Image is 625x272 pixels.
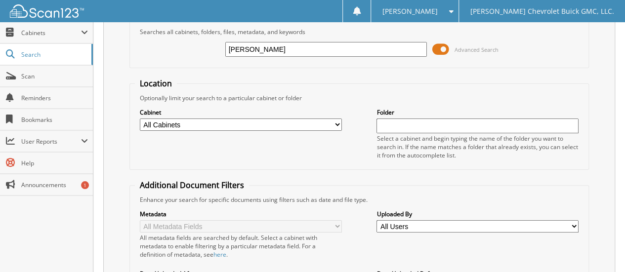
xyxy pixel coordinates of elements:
[376,134,579,159] div: Select a cabinet and begin typing the name of the folder you want to search in. If the name match...
[21,181,88,189] span: Announcements
[140,210,342,218] label: Metadata
[10,4,84,18] img: scan123-logo-white.svg
[135,78,177,89] legend: Location
[21,29,81,37] span: Cabinets
[470,8,614,14] span: [PERSON_NAME] Chevrolet Buick GMC, LLC.
[135,28,583,36] div: Searches all cabinets, folders, files, metadata, and keywords
[21,159,88,167] span: Help
[135,94,583,102] div: Optionally limit your search to a particular cabinet or folder
[140,233,342,259] div: All metadata fields are searched by default. Select a cabinet with metadata to enable filtering b...
[376,108,579,117] label: Folder
[213,250,226,259] a: here
[81,181,89,189] div: 1
[21,116,88,124] span: Bookmarks
[135,195,583,204] div: Enhance your search for specific documents using filters such as date and file type.
[135,180,249,191] legend: Additional Document Filters
[21,72,88,80] span: Scan
[21,50,86,59] span: Search
[382,8,438,14] span: [PERSON_NAME]
[21,94,88,102] span: Reminders
[140,108,342,117] label: Cabinet
[576,225,625,272] iframe: Chat Widget
[21,137,81,146] span: User Reports
[454,46,498,53] span: Advanced Search
[376,210,579,218] label: Uploaded By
